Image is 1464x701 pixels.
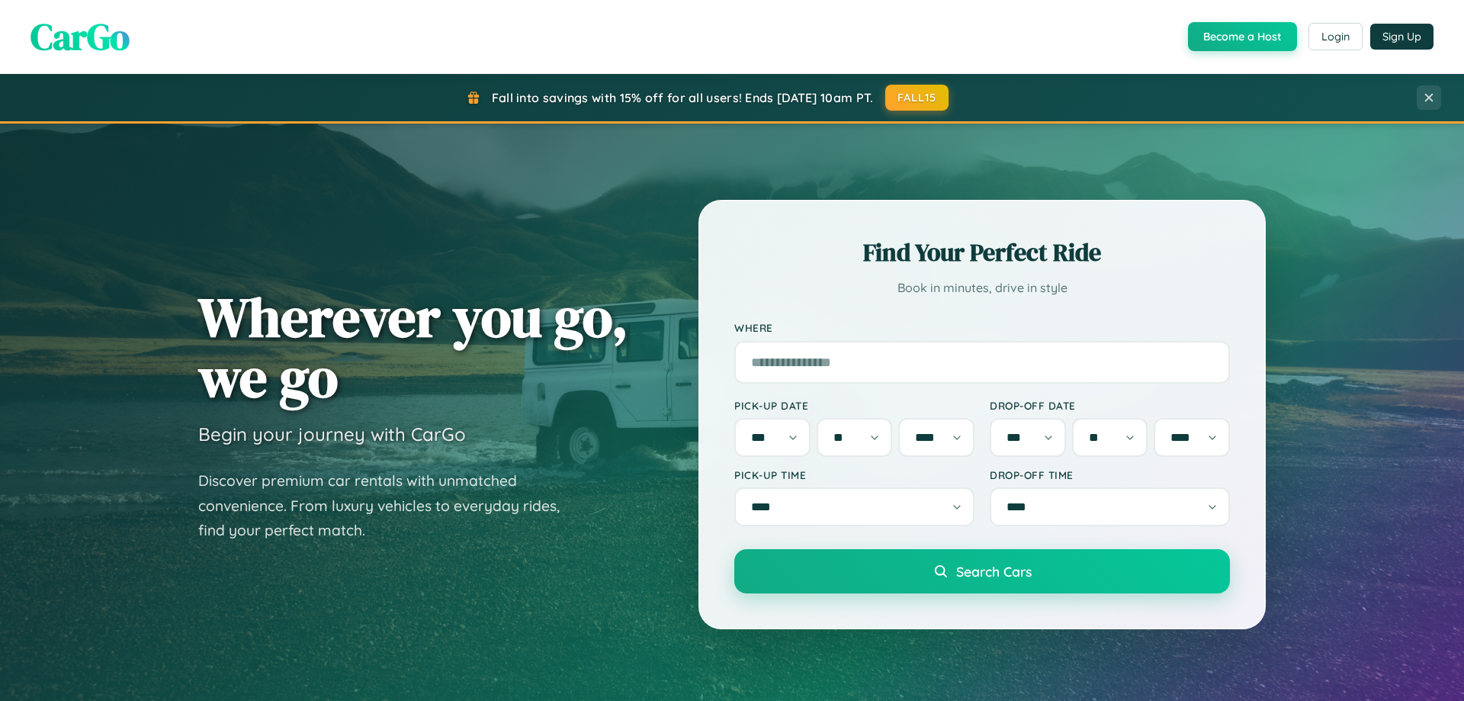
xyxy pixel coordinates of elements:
label: Pick-up Date [734,399,974,412]
label: Pick-up Time [734,468,974,481]
h1: Wherever you go, we go [198,287,628,407]
label: Where [734,322,1230,335]
button: Sign Up [1370,24,1433,50]
button: Search Cars [734,549,1230,593]
button: FALL15 [885,85,949,111]
span: Fall into savings with 15% off for all users! Ends [DATE] 10am PT. [492,90,874,105]
p: Discover premium car rentals with unmatched convenience. From luxury vehicles to everyday rides, ... [198,468,579,543]
label: Drop-off Time [990,468,1230,481]
button: Become a Host [1188,22,1297,51]
button: Login [1308,23,1363,50]
span: CarGo [30,11,130,62]
h3: Begin your journey with CarGo [198,423,466,445]
label: Drop-off Date [990,399,1230,412]
h2: Find Your Perfect Ride [734,236,1230,269]
span: Search Cars [956,563,1032,580]
p: Book in minutes, drive in style [734,277,1230,299]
